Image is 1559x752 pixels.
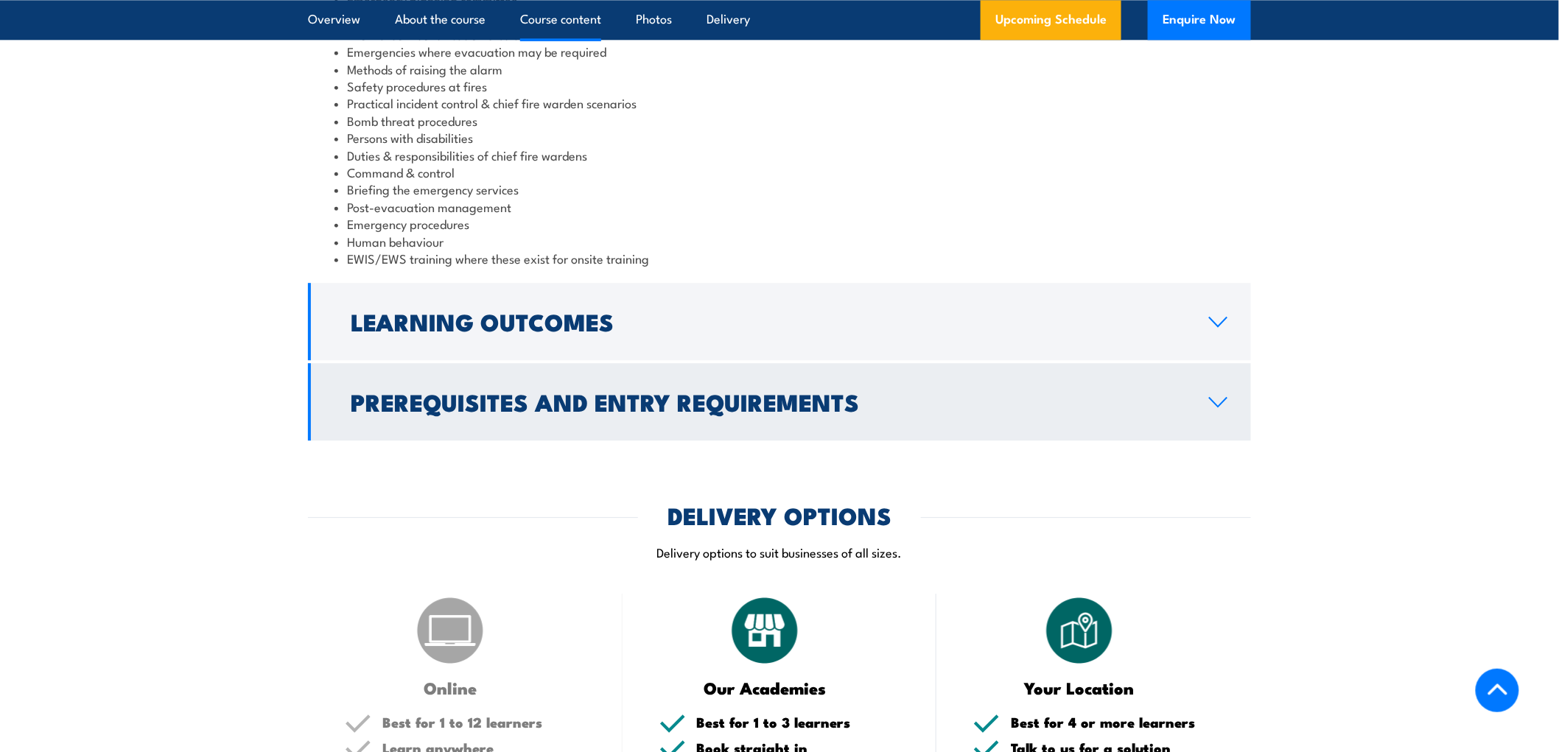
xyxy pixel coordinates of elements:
h3: Our Academies [659,679,871,696]
li: Emergency procedures [334,215,1225,232]
li: Human behaviour [334,233,1225,250]
h2: Learning Outcomes [351,311,1185,331]
li: Practical incident control & chief fire warden scenarios [334,94,1225,111]
li: Methods of raising the alarm [334,60,1225,77]
li: Emergencies where evacuation may be required [334,43,1225,60]
h5: Best for 1 to 12 learners [382,715,586,729]
p: Delivery options to suit businesses of all sizes. [308,544,1251,561]
li: Bomb threat procedures [334,112,1225,129]
h3: Online [345,679,556,696]
h5: Best for 1 to 3 learners [697,715,900,729]
a: Prerequisites and Entry Requirements [308,363,1251,440]
h5: Best for 4 or more learners [1011,715,1214,729]
li: Command & control [334,164,1225,180]
h3: Your Location [973,679,1185,696]
h2: DELIVERY OPTIONS [668,505,891,525]
h2: Prerequisites and Entry Requirements [351,391,1185,412]
li: Persons with disabilities [334,129,1225,146]
a: Learning Outcomes [308,283,1251,360]
li: Duties & responsibilities of chief fire wardens [334,147,1225,164]
li: EWIS/EWS training where these exist for onsite training [334,250,1225,267]
li: Post-evacuation management [334,198,1225,215]
li: Briefing the emergency services [334,180,1225,197]
li: Safety procedures at fires [334,77,1225,94]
